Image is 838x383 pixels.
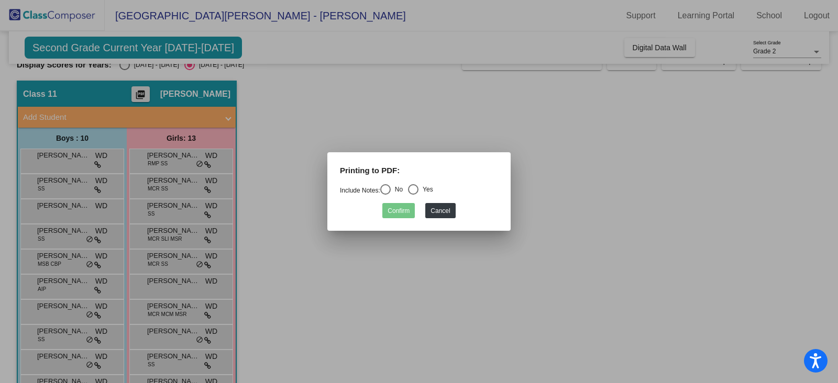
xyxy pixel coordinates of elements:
div: No [391,185,403,194]
button: Cancel [425,203,455,218]
button: Confirm [382,203,415,218]
div: Yes [418,185,433,194]
label: Printing to PDF: [340,165,400,177]
mat-radio-group: Select an option [340,187,433,194]
a: Include Notes: [340,187,380,194]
